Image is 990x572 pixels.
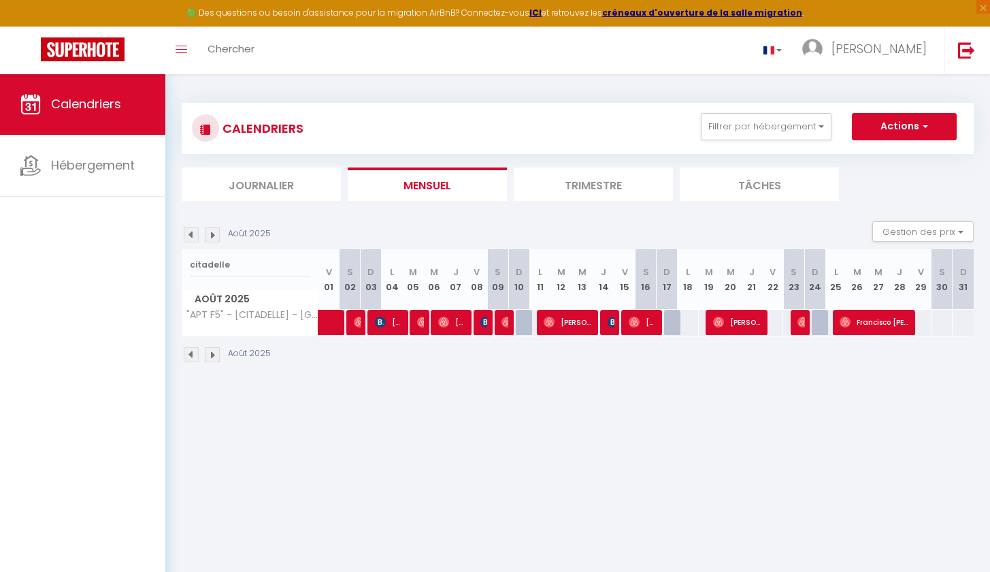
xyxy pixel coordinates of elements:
[797,309,804,335] span: [PERSON_NAME]
[720,249,741,310] th: 20
[918,266,924,279] abbr: V
[184,310,320,320] span: "APT F5" - [CITADELLE] - [GEOGRAPHIC_DATA] - Parking proche - 3 chambres
[960,266,967,279] abbr: D
[931,249,953,310] th: 30
[453,266,459,279] abbr: J
[51,95,121,112] span: Calendriers
[680,168,839,201] li: Tâches
[705,266,713,279] abbr: M
[614,249,636,310] th: 15
[228,227,271,240] p: Août 2025
[495,266,501,279] abbr: S
[347,266,353,279] abbr: S
[802,39,823,59] img: ...
[840,309,910,335] span: Francisco [PERSON_NAME] [PERSON_NAME]
[326,266,332,279] abbr: V
[41,37,125,61] img: Super Booking
[831,40,927,57] span: [PERSON_NAME]
[197,27,265,74] a: Chercher
[474,266,480,279] abbr: V
[208,42,254,56] span: Chercher
[663,266,670,279] abbr: D
[466,249,487,310] th: 08
[318,249,340,310] th: 01
[501,309,508,335] span: [PERSON_NAME]
[375,309,403,335] span: [PERSON_NAME]
[340,249,361,310] th: 02
[678,249,699,310] th: 18
[846,249,868,310] th: 26
[354,309,361,335] span: Agache Remi
[791,266,797,279] abbr: S
[643,266,649,279] abbr: S
[872,221,974,242] button: Gestion des prix
[390,266,394,279] abbr: L
[409,266,417,279] abbr: M
[529,249,550,310] th: 11
[622,266,628,279] abbr: V
[699,249,720,310] th: 19
[190,253,310,277] input: Rechercher un logement...
[430,266,438,279] abbr: M
[508,249,529,310] th: 10
[182,168,341,201] li: Journalier
[636,249,657,310] th: 16
[361,249,382,310] th: 03
[910,249,931,310] th: 29
[939,266,945,279] abbr: S
[762,249,783,310] th: 22
[487,249,508,310] th: 09
[367,266,374,279] abbr: D
[382,249,403,310] th: 04
[897,266,902,279] abbr: J
[438,309,466,335] span: [PERSON_NAME]
[713,309,762,335] span: [PERSON_NAME]
[51,157,135,174] span: Hébergement
[601,266,606,279] abbr: J
[572,249,593,310] th: 13
[741,249,762,310] th: 21
[550,249,572,310] th: 12
[889,249,910,310] th: 28
[770,266,776,279] abbr: V
[727,266,735,279] abbr: M
[417,309,424,335] span: [PERSON_NAME]
[812,266,819,279] abbr: D
[182,289,318,309] span: Août 2025
[348,168,507,201] li: Mensuel
[529,7,542,18] a: ICI
[783,249,804,310] th: 23
[219,113,303,144] h3: CALENDRIERS
[608,309,614,335] span: [PERSON_NAME] et [PERSON_NAME]
[825,249,846,310] th: 25
[749,266,755,279] abbr: J
[578,266,587,279] abbr: M
[538,266,542,279] abbr: L
[514,168,673,201] li: Trimestre
[424,249,445,310] th: 06
[953,249,974,310] th: 31
[852,113,957,140] button: Actions
[657,249,678,310] th: 17
[958,42,975,59] img: logout
[480,309,487,335] span: [PERSON_NAME]
[868,249,889,310] th: 27
[228,347,271,360] p: Août 2025
[557,266,565,279] abbr: M
[629,309,657,335] span: [PERSON_NAME]
[544,309,593,335] span: [PERSON_NAME]
[701,113,831,140] button: Filtrer par hébergement
[516,266,523,279] abbr: D
[853,266,861,279] abbr: M
[874,266,882,279] abbr: M
[602,7,802,18] a: créneaux d'ouverture de la salle migration
[804,249,825,310] th: 24
[403,249,424,310] th: 05
[792,27,944,74] a: ... [PERSON_NAME]
[593,249,614,310] th: 14
[686,266,690,279] abbr: L
[834,266,838,279] abbr: L
[445,249,466,310] th: 07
